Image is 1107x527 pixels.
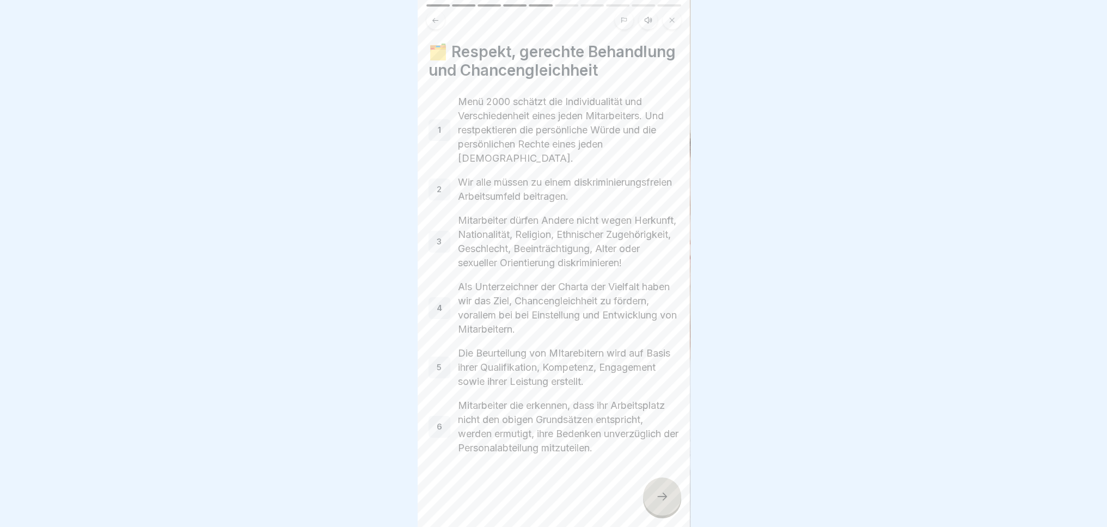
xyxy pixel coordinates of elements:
[458,175,679,204] p: Wir alle müssen zu einem diskriminierungsfreien Arbeitsumfeld beitragen.
[458,95,679,166] p: Menü 2000 schätzt die Individualität und Verschiedenheit eines jeden Mitarbeiters. Und restpektie...
[458,399,679,455] p: Mitarbeiter die erkennen, dass ihr Arbeitsplatz nicht den obigen Grundsätzen entspricht, werden e...
[437,422,442,432] p: 6
[458,346,679,389] p: Die Beurteilung von MItarebitern wird auf Basis ihrer Qualifikation, Kompetenz, Engagement sowie ...
[429,42,679,79] h4: 🗂️ Respekt, gerechte Behandlung und Chancengleichheit
[437,363,442,372] p: 5
[458,280,679,336] p: Als Unterzeichner der Charta der Vielfalt haben wir das Ziel, Chancengleichheit zu fördern, voral...
[437,237,442,247] p: 3
[437,303,442,313] p: 4
[458,213,679,270] p: Mitarbeiter dürfen Andere nicht wegen Herkunft, Nationalität, Religion, Ethnischer Zugehörigkeit,...
[438,125,441,135] p: 1
[437,185,442,194] p: 2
